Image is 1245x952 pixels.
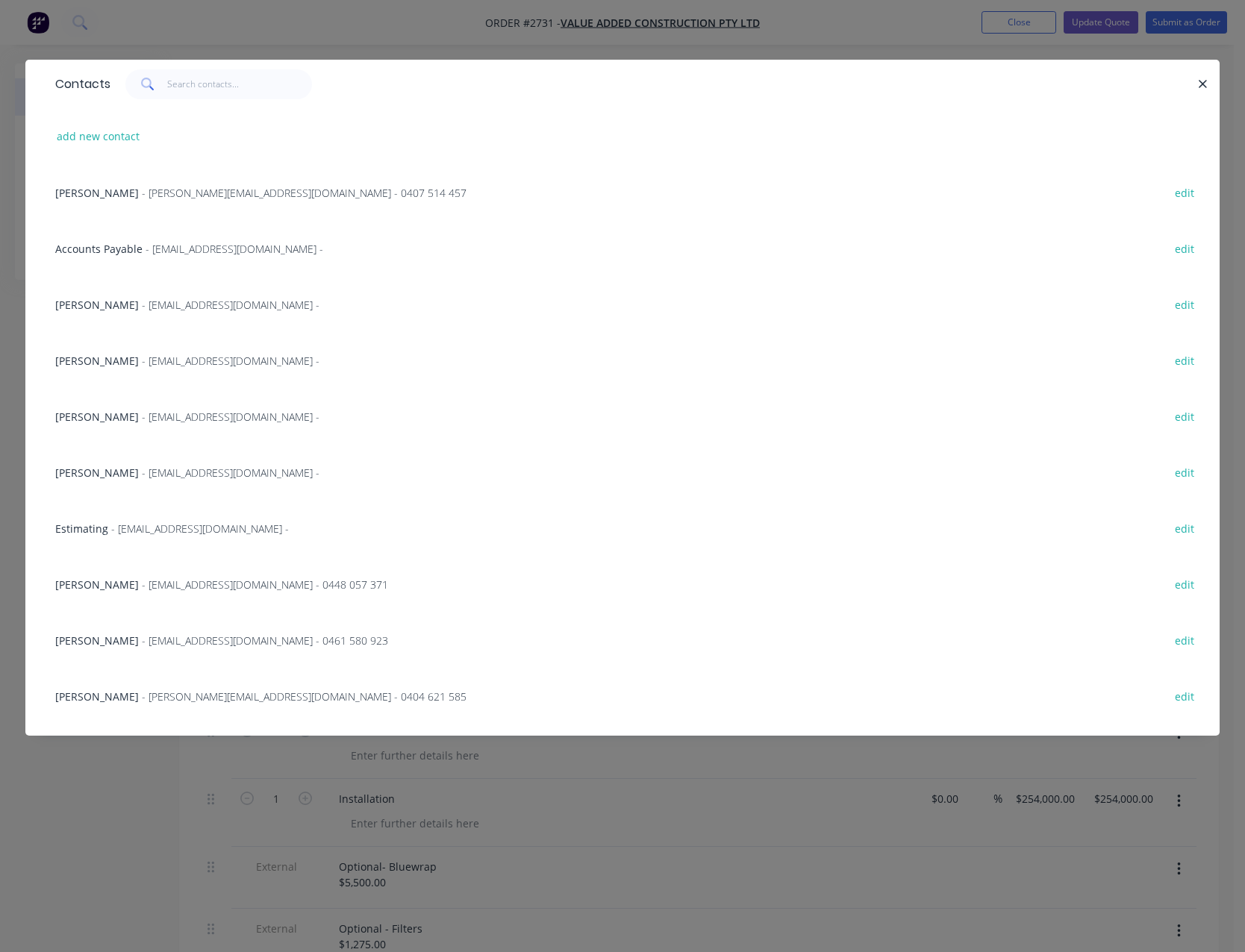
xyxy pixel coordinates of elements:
[55,522,108,536] span: Estimating
[142,410,319,424] span: - [EMAIL_ADDRESS][DOMAIN_NAME] -
[55,186,139,200] span: [PERSON_NAME]
[142,186,467,200] span: - [PERSON_NAME][EMAIL_ADDRESS][DOMAIN_NAME] - 0407 514 457
[142,689,467,704] span: - [PERSON_NAME][EMAIL_ADDRESS][DOMAIN_NAME] - 0404 621 585
[1167,630,1202,650] button: edit
[1167,518,1202,538] button: edit
[55,466,139,480] span: [PERSON_NAME]
[55,354,139,368] span: [PERSON_NAME]
[142,354,319,368] span: - [EMAIL_ADDRESS][DOMAIN_NAME] -
[1167,462,1202,482] button: edit
[55,633,139,648] span: [PERSON_NAME]
[49,126,148,146] button: add new contact
[1167,238,1202,258] button: edit
[1167,182,1202,202] button: edit
[55,298,139,312] span: [PERSON_NAME]
[1167,294,1202,314] button: edit
[55,689,139,704] span: [PERSON_NAME]
[55,410,139,424] span: [PERSON_NAME]
[1167,574,1202,594] button: edit
[111,522,289,536] span: - [EMAIL_ADDRESS][DOMAIN_NAME] -
[1167,686,1202,706] button: edit
[142,633,388,648] span: - [EMAIL_ADDRESS][DOMAIN_NAME] - 0461 580 923
[142,298,319,312] span: - [EMAIL_ADDRESS][DOMAIN_NAME] -
[55,577,139,592] span: [PERSON_NAME]
[55,242,143,256] span: Accounts Payable
[1167,406,1202,426] button: edit
[167,69,313,99] input: Search contacts...
[1167,350,1202,370] button: edit
[142,466,319,480] span: - [EMAIL_ADDRESS][DOMAIN_NAME] -
[48,60,110,108] div: Contacts
[146,242,323,256] span: - [EMAIL_ADDRESS][DOMAIN_NAME] -
[142,577,388,592] span: - [EMAIL_ADDRESS][DOMAIN_NAME] - 0448 057 371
